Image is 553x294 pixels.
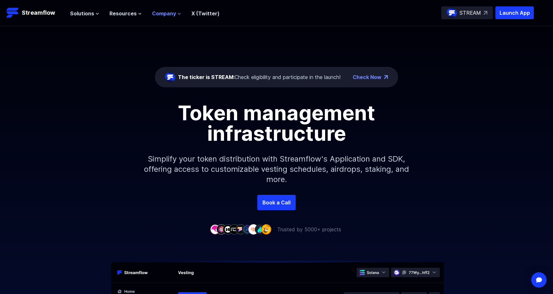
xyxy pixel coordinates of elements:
div: Open Intercom Messenger [531,272,547,288]
a: Book a Call [257,195,296,210]
img: top-right-arrow.png [384,75,388,79]
span: Resources [109,10,137,17]
img: company-1 [210,224,220,234]
a: Check Now [353,73,381,81]
img: Streamflow Logo [6,6,19,19]
p: Simplify your token distribution with Streamflow's Application and SDK, offering access to custom... [139,144,414,195]
p: Trusted by 5000+ projects [277,226,341,233]
button: Solutions [70,10,99,17]
h1: Token management infrastructure [132,103,421,144]
a: STREAM [441,6,493,19]
p: STREAM [460,9,481,17]
img: company-7 [248,224,259,234]
img: company-5 [236,224,246,234]
span: The ticker is STREAM: [178,74,235,80]
img: streamflow-logo-circle.png [447,8,457,18]
img: company-6 [242,224,252,234]
img: company-9 [261,224,271,234]
img: company-8 [255,224,265,234]
div: Check eligibility and participate in the launch! [178,73,341,81]
span: Solutions [70,10,94,17]
img: company-2 [216,224,227,234]
img: top-right-arrow.svg [484,11,487,15]
img: company-4 [229,224,239,234]
button: Company [152,10,181,17]
a: X (Twitter) [191,10,220,17]
img: streamflow-logo-circle.png [165,72,175,82]
span: Company [152,10,176,17]
a: Streamflow [6,6,64,19]
button: Launch App [495,6,534,19]
p: Streamflow [22,8,55,17]
img: company-3 [223,224,233,234]
button: Resources [109,10,142,17]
